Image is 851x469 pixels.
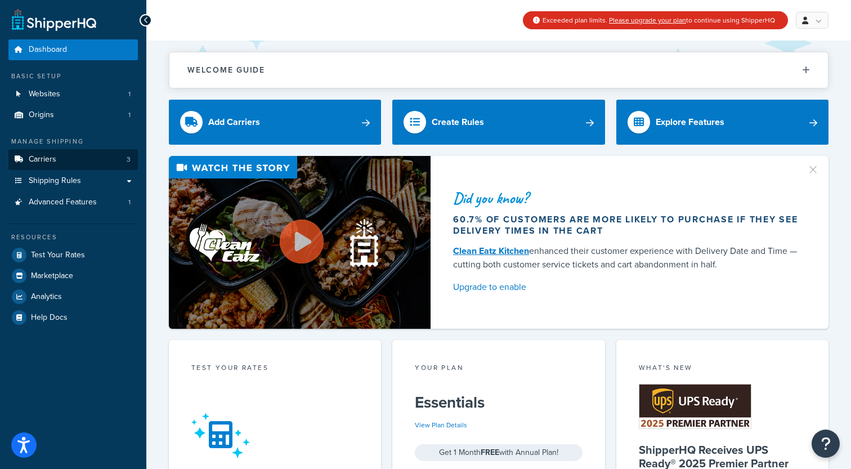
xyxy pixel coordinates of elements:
[656,114,724,130] div: Explore Features
[453,190,799,206] div: Did you know?
[481,446,499,458] strong: FREE
[8,287,138,307] a: Analytics
[453,244,799,271] div: enhanced their customer experience with Delivery Date and Time — cutting both customer service ti...
[8,84,138,105] li: Websites
[31,313,68,323] span: Help Docs
[169,100,381,145] a: Add Carriers
[415,444,582,461] div: Get 1 Month with Annual Plan!
[812,430,840,458] button: Open Resource Center
[8,105,138,126] a: Origins1
[8,192,138,213] li: Advanced Features
[208,114,260,130] div: Add Carriers
[29,176,81,186] span: Shipping Rules
[29,90,60,99] span: Websites
[453,244,529,257] a: Clean Eatz Kitchen
[543,15,775,25] span: Exceeded plan limits. to continue using ShipperHQ
[128,90,131,99] span: 1
[191,363,359,376] div: Test your rates
[609,15,686,25] a: Please upgrade your plan
[31,251,85,260] span: Test Your Rates
[8,39,138,60] a: Dashboard
[616,100,828,145] a: Explore Features
[31,271,73,281] span: Marketplace
[128,198,131,207] span: 1
[8,149,138,170] a: Carriers3
[639,363,806,376] div: What's New
[8,105,138,126] li: Origins
[29,45,67,55] span: Dashboard
[8,245,138,265] a: Test Your Rates
[8,149,138,170] li: Carriers
[29,198,97,207] span: Advanced Features
[8,233,138,242] div: Resources
[128,110,131,120] span: 1
[8,137,138,146] div: Manage Shipping
[8,307,138,328] a: Help Docs
[31,292,62,302] span: Analytics
[187,66,265,74] h2: Welcome Guide
[29,110,54,120] span: Origins
[415,363,582,376] div: Your Plan
[8,192,138,213] a: Advanced Features1
[8,171,138,191] a: Shipping Rules
[415,394,582,412] h5: Essentials
[169,52,828,88] button: Welcome Guide
[127,155,131,164] span: 3
[415,420,467,430] a: View Plan Details
[29,155,56,164] span: Carriers
[392,100,604,145] a: Create Rules
[432,114,484,130] div: Create Rules
[169,156,431,329] img: Video thumbnail
[453,214,799,236] div: 60.7% of customers are more likely to purchase if they see delivery times in the cart
[8,72,138,81] div: Basic Setup
[8,266,138,286] a: Marketplace
[8,84,138,105] a: Websites1
[453,279,799,295] a: Upgrade to enable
